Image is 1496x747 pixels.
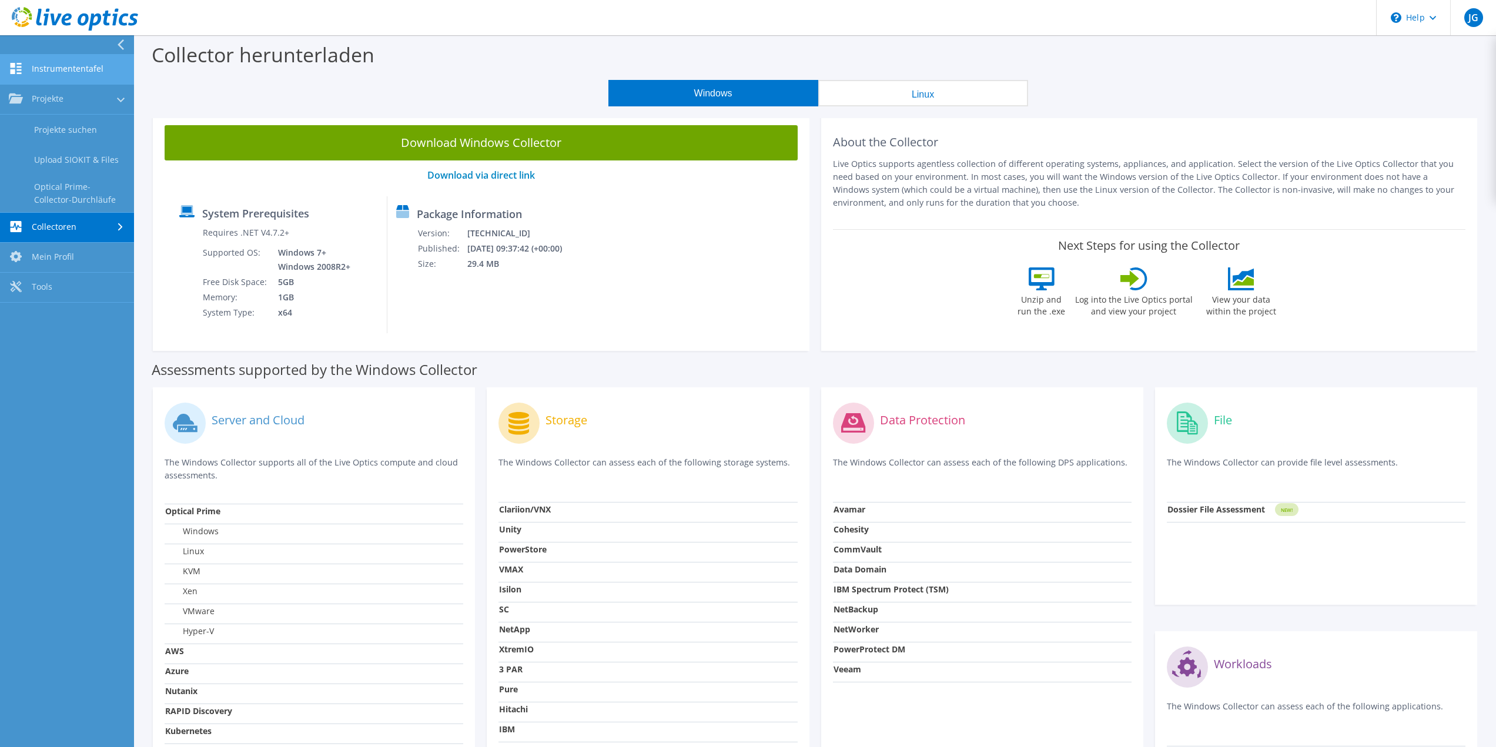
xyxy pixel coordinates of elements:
label: Windows [165,525,219,537]
label: Hyper-V [165,625,214,637]
strong: Nutanix [165,685,198,696]
p: Live Optics supports agentless collection of different operating systems, appliances, and applica... [833,158,1466,209]
strong: NetBackup [834,604,878,615]
label: Requires .NET V4.7.2+ [203,227,289,239]
strong: Data Domain [834,564,886,575]
td: Size: [417,256,467,272]
strong: RAPID Discovery [165,705,232,716]
td: Free Disk Space: [202,274,269,290]
td: [DATE] 09:37:42 (+00:00) [467,241,577,256]
p: The Windows Collector can assess each of the following DPS applications. [833,456,1132,480]
label: File [1214,414,1232,426]
label: KVM [165,565,200,577]
td: Published: [417,241,467,256]
label: Next Steps for using the Collector [1058,239,1240,253]
strong: NetApp [499,624,530,635]
label: VMware [165,605,215,617]
td: Windows 7+ Windows 2008R2+ [269,245,353,274]
label: Collector herunterladen [152,41,374,68]
td: 1GB [269,290,353,305]
strong: SC [499,604,509,615]
strong: Azure [165,665,189,676]
td: Supported OS: [202,245,269,274]
tspan: NEW! [1280,507,1292,513]
td: Memory: [202,290,269,305]
a: Download via direct link [427,169,535,182]
td: x64 [269,305,353,320]
td: 29.4 MB [467,256,577,272]
p: The Windows Collector can provide file level assessments. [1167,456,1465,480]
strong: Clariion/VNX [499,504,551,515]
strong: CommVault [834,544,882,555]
label: System Prerequisites [202,207,309,219]
label: View your data within the project [1199,290,1284,317]
button: Linux [818,80,1028,106]
td: Version: [417,226,467,241]
td: [TECHNICAL_ID] [467,226,577,241]
strong: Pure [499,684,518,695]
strong: Hitachi [499,704,528,715]
p: The Windows Collector can assess each of the following applications. [1167,700,1465,724]
label: Unzip and run the .exe [1015,290,1069,317]
a: Download Windows Collector [165,125,798,160]
label: Data Protection [880,414,965,426]
strong: Dossier File Assessment [1167,504,1265,515]
label: Xen [165,585,198,597]
strong: Kubernetes [165,725,212,736]
strong: 3 PAR [499,664,523,675]
strong: Veeam [834,664,861,675]
strong: Unity [499,524,521,535]
td: System Type: [202,305,269,320]
strong: Avamar [834,504,865,515]
label: Package Information [417,208,522,220]
h2: About the Collector [833,135,1466,149]
svg: \n [1391,12,1401,23]
strong: Isilon [499,584,521,595]
p: The Windows Collector supports all of the Live Optics compute and cloud assessments. [165,456,463,482]
strong: Cohesity [834,524,869,535]
td: 5GB [269,274,353,290]
label: Workloads [1214,658,1272,670]
strong: Optical Prime [165,505,220,517]
strong: IBM [499,723,515,735]
strong: VMAX [499,564,523,575]
strong: PowerProtect DM [834,644,905,655]
span: JG [1464,8,1483,27]
label: Linux [165,545,204,557]
label: Log into the Live Optics portal and view your project [1075,290,1193,317]
label: Storage [545,414,587,426]
strong: PowerStore [499,544,547,555]
strong: NetWorker [834,624,879,635]
label: Assessments supported by the Windows Collector [152,364,477,376]
label: Server and Cloud [212,414,304,426]
strong: IBM Spectrum Protect (TSM) [834,584,949,595]
strong: XtremIO [499,644,534,655]
button: Windows [608,80,818,106]
strong: AWS [165,645,184,656]
p: The Windows Collector can assess each of the following storage systems. [498,456,797,480]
